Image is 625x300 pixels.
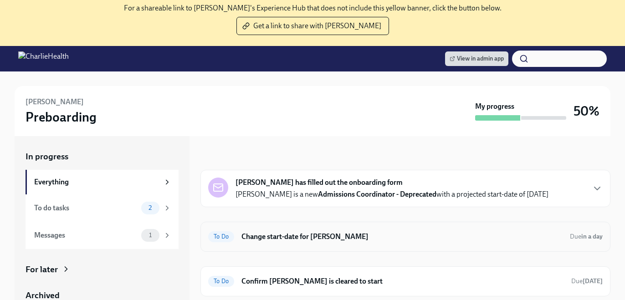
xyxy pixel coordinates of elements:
[26,151,179,163] a: In progress
[236,189,548,199] p: [PERSON_NAME] is a new with a projected start-date of [DATE]
[450,54,504,63] span: View in admin app
[26,194,179,222] a: To do tasks2
[236,178,403,188] strong: [PERSON_NAME] has filled out the onboarding form
[143,204,157,211] span: 2
[236,17,389,35] button: Get a link to share with [PERSON_NAME]
[18,51,69,66] img: CharlieHealth
[570,232,603,241] span: October 10th, 2025 08:00
[26,264,58,275] div: For later
[208,233,234,240] span: To Do
[570,233,603,240] span: Due
[208,229,603,244] a: To DoChange start-date for [PERSON_NAME]Duein a day
[26,97,84,107] h6: [PERSON_NAME]
[571,277,603,285] span: Due
[208,274,603,289] a: To DoConfirm [PERSON_NAME] is cleared to startDue[DATE]
[34,230,138,240] div: Messages
[581,233,603,240] strong: in a day
[26,109,97,125] h3: Preboarding
[583,277,603,285] strong: [DATE]
[571,277,603,285] span: October 16th, 2025 08:00
[445,51,508,66] a: View in admin app
[26,170,179,194] a: Everything
[318,190,436,198] strong: Admissions Coordinator - Deprecated
[241,232,563,242] h6: Change start-date for [PERSON_NAME]
[26,264,179,275] a: For later
[208,278,234,285] span: To Do
[124,3,502,13] p: For a shareable link to [PERSON_NAME]'s Experience Hub that does not include this yellow banner, ...
[34,203,138,213] div: To do tasks
[26,222,179,249] a: Messages1
[574,103,599,119] h3: 50%
[34,177,159,187] div: Everything
[200,151,243,163] div: In progress
[143,232,157,239] span: 1
[475,102,514,112] strong: My progress
[244,21,381,31] span: Get a link to share with [PERSON_NAME]
[241,276,564,286] h6: Confirm [PERSON_NAME] is cleared to start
